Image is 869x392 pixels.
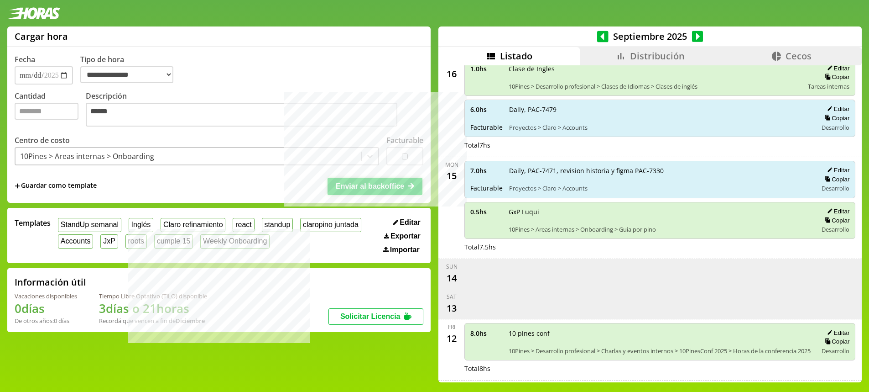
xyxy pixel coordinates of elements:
[822,225,849,233] span: Desarrollo
[824,166,849,174] button: Editar
[390,218,423,227] button: Editar
[99,300,207,317] h1: 3 días o 21 horas
[129,218,153,232] button: Inglés
[80,54,181,85] label: Tipo de hora
[15,292,77,300] div: Vacaciones disponibles
[500,50,532,62] span: Listado
[630,50,685,62] span: Distribución
[824,207,849,215] button: Editar
[444,270,459,285] div: 14
[99,317,207,325] div: Recordá que vencen a fin de
[438,65,862,381] div: scrollable content
[86,103,397,127] textarea: Descripción
[464,243,855,251] div: Total 7.5 hs
[58,234,93,249] button: Accounts
[822,338,849,345] button: Copiar
[509,166,811,175] span: Daily, PAC-7471, revision historia y figma PAC-7330
[444,67,459,81] div: 16
[15,54,35,64] label: Fecha
[15,218,51,228] span: Templates
[386,135,423,145] label: Facturable
[390,232,421,240] span: Exportar
[509,64,801,73] span: Clase de Ingles
[200,234,270,249] button: Weekly Onboarding
[808,82,849,90] span: Tareas internas
[822,347,849,355] span: Desarrollo
[509,329,811,338] span: 10 pines conf
[448,323,455,331] div: Fri
[444,331,459,345] div: 12
[464,364,855,373] div: Total 8 hs
[390,246,420,254] span: Importar
[470,105,503,114] span: 6.0 hs
[509,347,811,355] span: 10Pines > Desarrollo profesional > Charlas y eventos internos > 10PinesConf 2025 > Horas de la co...
[822,175,849,183] button: Copiar
[20,151,154,161] div: 10Pines > Areas internas > Onboarding
[470,166,503,175] span: 7.0 hs
[15,135,70,145] label: Centro de costo
[15,91,86,129] label: Cantidad
[58,218,121,232] button: StandUp semanal
[509,225,811,233] span: 10Pines > Areas internas > Onboarding > Guia por pino
[445,161,458,169] div: Mon
[824,329,849,337] button: Editar
[176,317,205,325] b: Diciembre
[824,64,849,72] button: Editar
[470,329,502,338] span: 8.0 hs
[125,234,147,249] button: roots
[15,300,77,317] h1: 0 días
[15,103,78,120] input: Cantidad
[822,217,849,224] button: Copiar
[100,234,118,249] button: JxP
[509,184,811,192] span: Proyectos > Claro > Accounts
[609,30,692,42] span: Septiembre 2025
[470,207,502,216] span: 0.5 hs
[824,105,849,113] button: Editar
[15,181,97,191] span: +Guardar como template
[233,218,254,232] button: react
[444,301,459,315] div: 13
[15,276,86,288] h2: Información útil
[161,218,225,232] button: Claro refinamiento
[822,123,849,132] span: Desarrollo
[509,105,811,114] span: Daily, PAC-7479
[509,207,811,216] span: GxP Luqui
[328,308,423,325] button: Solicitar Licencia
[786,50,812,62] span: Cecos
[446,263,458,270] div: Sun
[336,182,404,190] span: Enviar al backoffice
[7,7,60,19] img: logotipo
[470,123,503,132] span: Facturable
[262,218,293,232] button: standup
[15,30,68,42] h1: Cargar hora
[822,114,849,122] button: Copiar
[464,141,855,149] div: Total 7 hs
[509,123,811,132] span: Proyectos > Claro > Accounts
[86,91,423,129] label: Descripción
[470,64,502,73] span: 1.0 hs
[15,181,20,191] span: +
[400,218,420,227] span: Editar
[444,169,459,183] div: 15
[99,292,207,300] div: Tiempo Libre Optativo (TiLO) disponible
[15,317,77,325] div: De otros años: 0 días
[80,66,173,83] select: Tipo de hora
[328,178,422,195] button: Enviar al backoffice
[340,313,401,320] span: Solicitar Licencia
[154,234,193,249] button: cumple 15
[470,184,503,192] span: Facturable
[822,184,849,192] span: Desarrollo
[300,218,361,232] button: claropino juntada
[447,293,457,301] div: Sat
[381,232,423,241] button: Exportar
[509,82,801,90] span: 10Pines > Desarrollo profesional > Clases de Idiomas > Clases de inglés
[822,73,849,81] button: Copiar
